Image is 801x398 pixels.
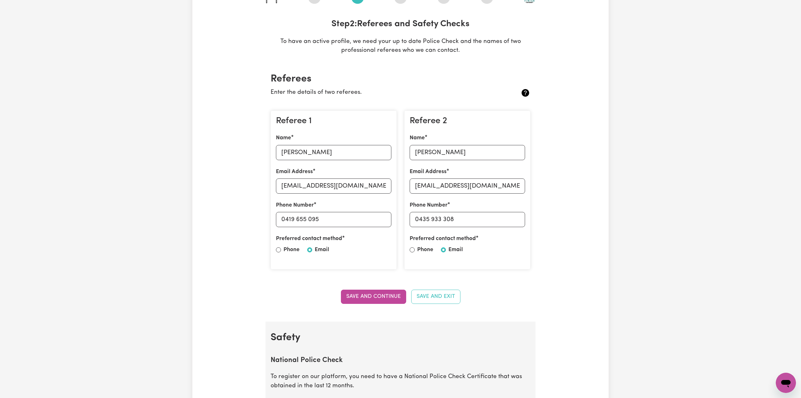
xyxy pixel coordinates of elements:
label: Phone [417,246,433,254]
p: To register on our platform, you need to have a National Police Check Certificate that was obtain... [271,372,530,391]
label: Email Address [276,168,313,176]
label: Phone [284,246,300,254]
label: Phone Number [276,201,314,209]
h3: Referee 2 [410,116,525,127]
label: Name [410,134,425,142]
h2: Safety [271,332,530,344]
p: To have an active profile, we need your up to date Police Check and the names of two professional... [266,37,535,56]
label: Email [315,246,329,254]
label: Preferred contact method [410,235,476,243]
h2: National Police Check [271,356,530,365]
label: Preferred contact method [276,235,342,243]
button: Save and Continue [341,290,406,304]
h3: Referee 1 [276,116,391,127]
label: Phone Number [410,201,447,209]
label: Email [448,246,463,254]
h3: Step 2 : Referees and Safety Checks [266,19,535,30]
h2: Referees [271,73,530,85]
p: Enter the details of two referees. [271,88,487,97]
label: Email Address [410,168,447,176]
button: Save and Exit [411,290,460,304]
label: Name [276,134,291,142]
iframe: Button to launch messaging window [776,373,796,393]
